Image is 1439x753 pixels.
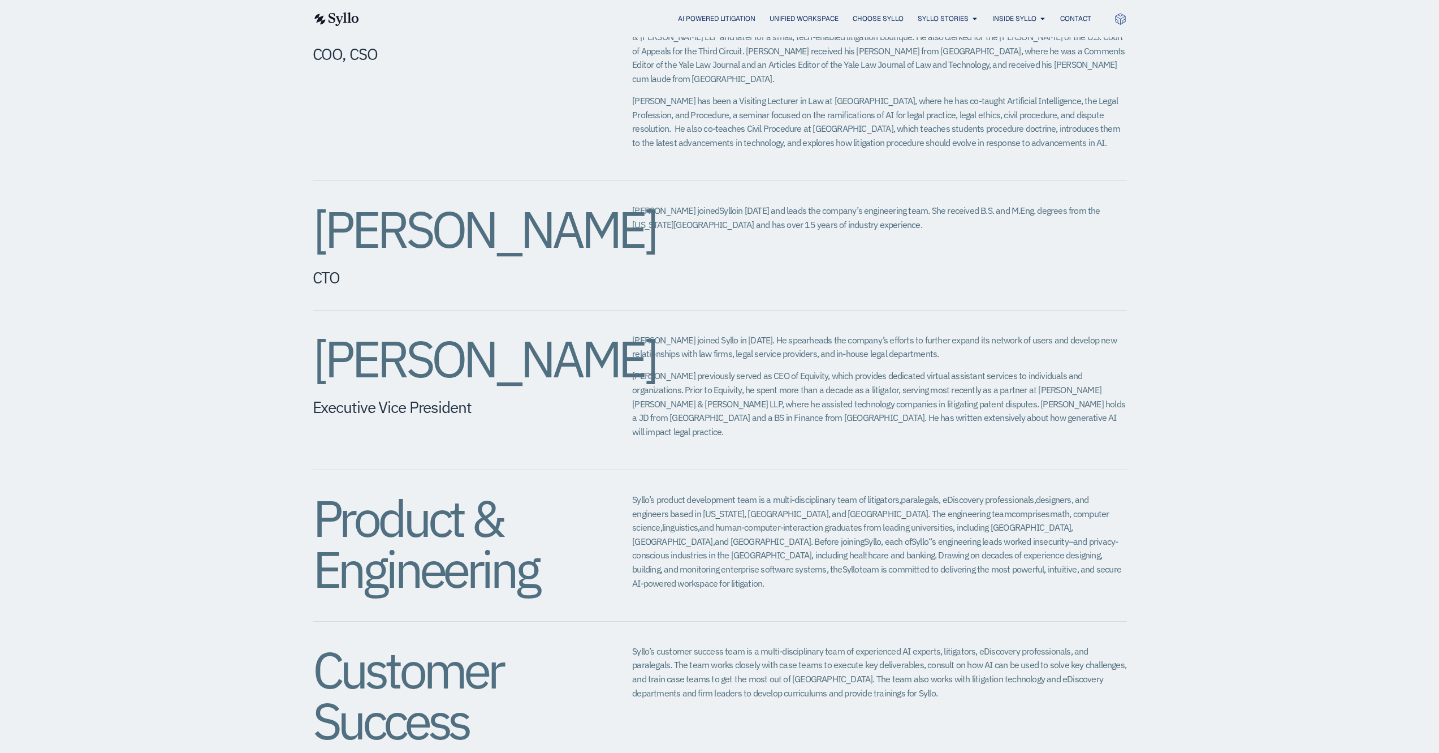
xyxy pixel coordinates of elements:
[770,14,839,24] a: Unified Workspace
[313,493,587,595] h2: Product & Engineering
[901,494,1035,505] span: paralegals, eDiscovery professionals,
[921,219,922,230] span: .
[313,333,587,384] h2: [PERSON_NAME]
[918,14,969,24] a: Syllo Stories
[632,95,1120,148] span: [PERSON_NAME] has been a Visiting Lecturer in Law at [GEOGRAPHIC_DATA], where he has co-taught Ar...
[864,536,881,547] span: Syllo
[930,536,932,547] span: ‘
[719,205,736,216] span: Syllo
[715,536,864,547] span: and [GEOGRAPHIC_DATA]. Before joining
[313,268,587,287] h5: CTO
[662,522,699,533] span: linguistics,
[932,536,1039,547] span: s engineering leads worked in
[313,644,587,746] h2: Customer Success
[632,644,1126,700] p: Syllo’s customer success team is a multi-disciplinary team of experienced AI experts, litigators,...
[632,17,1126,84] span: Before launching Syllo, [PERSON_NAME] spent more than five years of his career in litigation, whe...
[678,14,755,24] a: AI Powered Litigation
[632,522,1073,547] span: and human-computer-interaction graduates from leading universities, including [GEOGRAPHIC_DATA], ...
[853,14,904,24] a: Choose Syllo
[1060,14,1091,24] a: Contact
[632,563,1121,589] span: team is committed to delivering the most powerful, intuitive, and secure AI-powered workspace for...
[632,494,901,505] span: Syllo’s product development team is a multi-disciplinary team of litigators,
[313,204,587,255] h2: [PERSON_NAME]
[382,14,1091,24] div: Menu Toggle
[632,536,1118,575] span: and privacy-conscious industries in the [GEOGRAPHIC_DATA], including healthcare and banking. Draw...
[382,14,1091,24] nav: Menu
[842,563,859,575] span: Syllo
[632,334,1117,360] span: [PERSON_NAME] joined Syllo in [DATE]. He spearheads the company’s efforts to further expand its n...
[928,536,930,547] span: ‘
[992,14,1036,24] a: Inside Syllo
[313,12,359,26] img: syllo
[632,205,719,216] span: [PERSON_NAME] joined
[911,536,928,547] span: Syllo
[313,398,587,417] h5: Executive Vice President​
[632,494,1088,519] span: designers, and engineers based in [US_STATE], [GEOGRAPHIC_DATA], and [GEOGRAPHIC_DATA]. The engin...
[1012,508,1050,519] span: comprises
[1039,536,1069,547] span: security
[881,536,911,547] span: , each of
[632,370,1125,437] span: [PERSON_NAME] previously served as CEO of Equivity, which provides dedicated virtual assistant se...
[1069,536,1073,547] span: –
[313,45,587,64] h5: COO, CSO
[632,205,1100,230] span: in [DATE] and leads the company’s engineering team. She received B.S. and M.Eng. degrees from the...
